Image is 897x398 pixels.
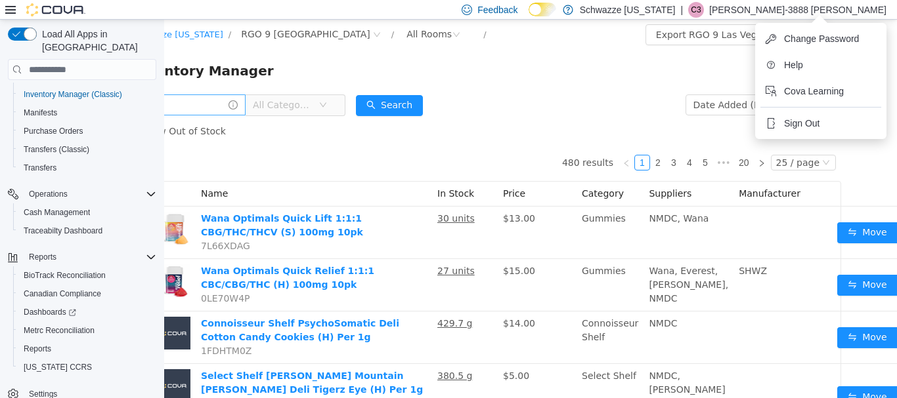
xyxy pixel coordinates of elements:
u: 380.5 g [273,351,308,361]
button: Change Password [760,28,881,49]
span: Reports [29,252,56,262]
button: [US_STATE] CCRS [13,358,162,376]
a: Connoisseur Shelf PsychoSomatic Deli Cotton Candy Cookies (H) Per 1g [37,298,235,323]
span: Name [37,169,64,179]
button: Reports [3,248,162,266]
i: icon: right [594,140,602,148]
span: $15.00 [339,246,371,256]
a: Traceabilty Dashboard [18,223,108,239]
button: Help [760,54,881,75]
a: Reports [18,341,56,357]
span: Dashboards [18,304,156,320]
span: Canadian Compliance [24,289,101,299]
button: Reports [24,249,62,265]
span: Reports [24,249,156,265]
span: Metrc Reconciliation [24,325,95,336]
span: RGO 9 Las Vegas [77,7,206,22]
span: NMDC [485,298,513,309]
i: icon: info-circle [64,81,74,90]
li: 4 [517,135,533,151]
u: 30 units [273,193,311,204]
li: Next 5 Pages [549,135,570,151]
li: Previous Page [454,135,470,151]
span: $13.00 [339,193,371,204]
button: Purchase Orders [13,122,162,140]
button: Operations [3,185,162,203]
span: Inventory Manager (Classic) [18,87,156,102]
span: Operations [24,186,156,202]
span: In Stock [273,169,310,179]
p: | [680,2,683,18]
span: 0LE70W4P [37,273,86,284]
span: Transfers (Classic) [24,144,89,155]
span: Dashboards [24,307,76,317]
a: Dashboards [18,304,81,320]
a: 4 [518,136,533,150]
button: Operations [24,186,73,202]
button: Cova Learning [760,81,881,102]
span: Category [418,169,460,179]
span: Change Password [784,32,859,45]
i: icon: left [458,140,466,148]
button: Inventory Manager (Classic) [13,85,162,104]
span: Sign Out [784,117,820,130]
span: Load All Apps in [GEOGRAPHIC_DATA] [37,28,156,54]
td: Connoisseur Shelf [412,292,479,344]
span: Cova Learning [784,85,844,98]
button: Transfers [13,159,162,177]
button: icon: swapMove [673,203,733,224]
a: [US_STATE] CCRS [18,359,97,375]
span: Wana, Everest, [PERSON_NAME], NMDC [485,246,564,284]
span: Metrc Reconciliation [18,323,156,338]
a: Manifests [18,105,62,121]
li: 2 [486,135,502,151]
a: Purchase Orders [18,123,89,139]
span: Transfers [24,163,56,173]
span: Transfers (Classic) [18,142,156,157]
a: Dashboards [13,303,162,321]
li: 20 [570,135,590,151]
button: icon: swapMove [673,308,733,328]
span: ••• [549,135,570,151]
li: 3 [502,135,517,151]
span: [US_STATE] CCRS [24,362,92,372]
span: 1FDHTM0Z [37,326,87,336]
li: 1 [470,135,486,151]
button: Reports [13,340,162,358]
button: icon: ellipsis [660,5,681,26]
span: / [227,10,230,20]
span: Purchase Orders [24,126,83,136]
span: BioTrack Reconciliation [18,268,156,283]
p: Schwazze [US_STATE] [580,2,676,18]
a: Cash Management [18,205,95,220]
a: Select Shelf [PERSON_NAME] Mountain [PERSON_NAME] Deli Tigerz Eye (H) Per 1g [37,351,259,375]
a: 5 [534,136,548,150]
span: Reports [18,341,156,357]
button: Cash Management [13,203,162,222]
span: Purchase Orders [18,123,156,139]
span: Cash Management [24,207,90,218]
div: Date Added (Newest-Oldest) [529,75,661,95]
span: Traceabilty Dashboard [24,226,102,236]
li: 480 results [398,135,449,151]
a: 2 [487,136,501,150]
span: / [319,10,322,20]
u: 429.7 g [273,298,308,309]
a: 3 [502,136,517,150]
span: BioTrack Reconciliation [24,270,106,281]
span: NMDC, Wana [485,193,544,204]
button: Export RGO 9 Las Vegas Inventory [481,5,661,26]
button: icon: swapMove [673,255,733,276]
span: Canadian Compliance [18,286,156,302]
li: Next Page [590,135,605,151]
a: 20 [571,136,589,150]
button: Transfers (Classic) [13,140,162,159]
a: Canadian Compliance [18,286,106,302]
a: Metrc Reconciliation [18,323,100,338]
i: icon: down [658,139,666,148]
a: BioTrack Reconciliation [18,268,111,283]
span: Inventory Manager (Classic) [24,89,122,100]
span: Operations [29,189,68,199]
div: All Rooms [242,5,288,24]
td: Gummies [412,239,479,292]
